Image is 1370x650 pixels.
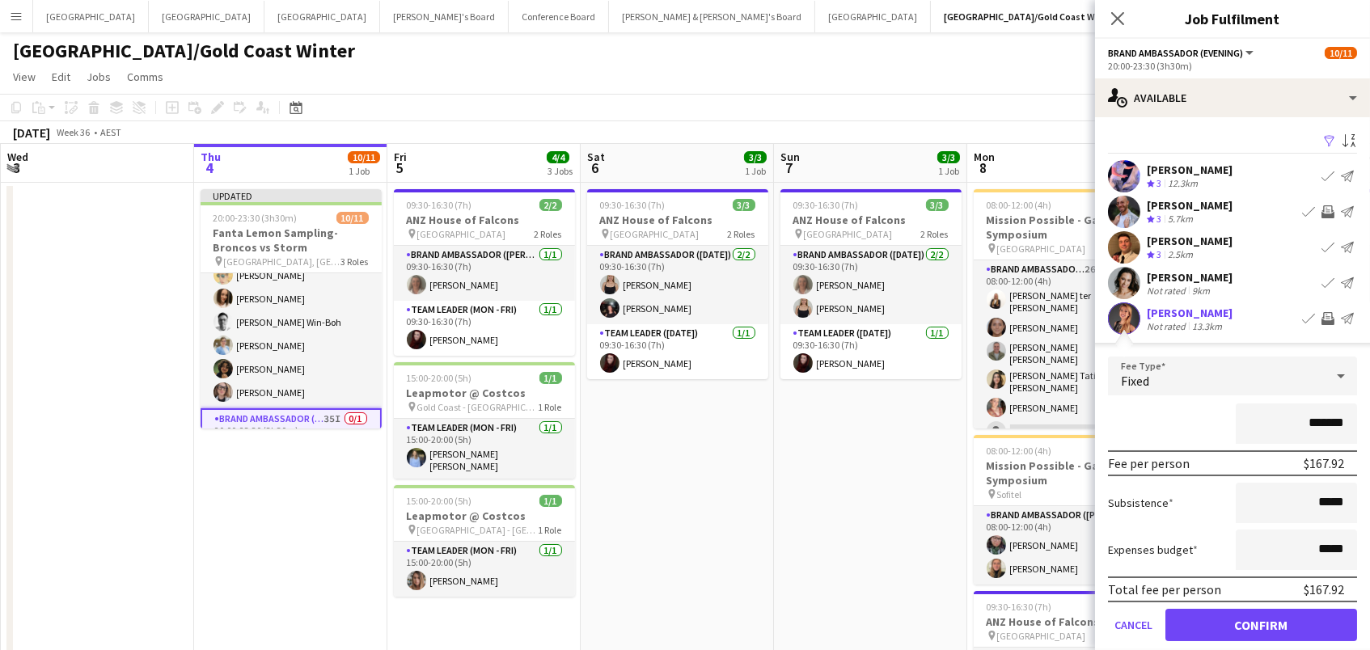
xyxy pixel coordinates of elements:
[780,324,962,379] app-card-role: Team Leader ([DATE])1/109:30-16:30 (7h)[PERSON_NAME]
[937,151,960,163] span: 3/3
[6,66,42,87] a: View
[1156,213,1161,225] span: 3
[80,66,117,87] a: Jobs
[1108,496,1173,510] label: Subsistence
[417,401,539,413] span: Gold Coast - [GEOGRAPHIC_DATA]
[201,408,382,466] app-card-role: Brand Ambassador (Evening)35I0/120:00-23:30 (3h30m)
[971,158,995,177] span: 8
[1108,60,1357,72] div: 20:00-23:30 (3h30m)
[974,260,1155,447] app-card-role: Brand Ambassador ([PERSON_NAME])26I5A5/608:00-12:00 (4h)[PERSON_NAME] ter [PERSON_NAME][PERSON_NA...
[987,601,1052,613] span: 09:30-16:30 (7h)
[1189,285,1213,297] div: 9km
[1304,455,1344,471] div: $167.92
[1121,373,1149,389] span: Fixed
[780,213,962,227] h3: ANZ House of Falcons
[394,150,407,164] span: Fri
[53,126,94,138] span: Week 36
[13,70,36,84] span: View
[780,189,962,379] app-job-card: 09:30-16:30 (7h)3/3ANZ House of Falcons [GEOGRAPHIC_DATA]2 RolesBrand Ambassador ([DATE])2/209:30...
[1108,609,1159,641] button: Cancel
[539,495,562,507] span: 1/1
[394,542,575,597] app-card-role: Team Leader (Mon - Fri)1/115:00-20:00 (5h)[PERSON_NAME]
[744,151,767,163] span: 3/3
[539,524,562,536] span: 1 Role
[394,386,575,400] h3: Leapmotor @ Costcos
[1108,47,1256,59] button: Brand Ambassador (Evening)
[87,70,111,84] span: Jobs
[417,228,506,240] span: [GEOGRAPHIC_DATA]
[987,445,1052,457] span: 08:00-12:00 (4h)
[1147,306,1233,320] div: [PERSON_NAME]
[728,228,755,240] span: 2 Roles
[52,70,70,84] span: Edit
[793,199,859,211] span: 09:30-16:30 (7h)
[13,125,50,141] div: [DATE]
[1165,177,1201,191] div: 12.3km
[539,199,562,211] span: 2/2
[224,255,341,268] span: [GEOGRAPHIC_DATA], [GEOGRAPHIC_DATA]
[121,66,170,87] a: Comms
[394,246,575,301] app-card-role: Brand Ambassador ([PERSON_NAME])1/109:30-16:30 (7h)[PERSON_NAME]
[609,1,815,32] button: [PERSON_NAME] & [PERSON_NAME]'s Board
[1147,162,1233,177] div: [PERSON_NAME]
[815,1,931,32] button: [GEOGRAPHIC_DATA]
[926,199,949,211] span: 3/3
[349,165,379,177] div: 1 Job
[201,189,382,428] app-job-card: Updated20:00-23:30 (3h30m)10/11Fanta Lemon Sampling-Broncos vs Storm [GEOGRAPHIC_DATA], [GEOGRAPH...
[780,246,962,324] app-card-role: Brand Ambassador ([DATE])2/209:30-16:30 (7h)[PERSON_NAME][PERSON_NAME]
[201,189,382,202] div: Updated
[745,165,766,177] div: 1 Job
[997,243,1086,255] span: [GEOGRAPHIC_DATA]
[394,189,575,356] app-job-card: 09:30-16:30 (7h)2/2ANZ House of Falcons [GEOGRAPHIC_DATA]2 RolesBrand Ambassador ([PERSON_NAME])1...
[1147,270,1233,285] div: [PERSON_NAME]
[931,1,1131,32] button: [GEOGRAPHIC_DATA]/Gold Coast Winter
[5,158,28,177] span: 3
[548,165,573,177] div: 3 Jobs
[974,213,1155,242] h3: Mission Possible - Gartner Symposium
[1189,320,1225,332] div: 13.3km
[974,150,995,164] span: Mon
[535,228,562,240] span: 2 Roles
[407,495,472,507] span: 15:00-20:00 (5h)
[1165,248,1196,262] div: 2.5km
[1165,609,1357,641] button: Confirm
[1147,198,1233,213] div: [PERSON_NAME]
[394,485,575,597] app-job-card: 15:00-20:00 (5h)1/1Leapmotor @ Costcos [GEOGRAPHIC_DATA] - [GEOGRAPHIC_DATA]1 RoleTeam Leader (Mo...
[1108,542,1198,557] label: Expenses budget
[201,150,221,164] span: Thu
[997,488,1022,500] span: Sofitel
[974,435,1155,585] div: 08:00-12:00 (4h)2/2Mission Possible - Gartner Symposium Sofitel1 RoleBrand Ambassador ([PERSON_NA...
[1304,581,1344,597] div: $167.92
[407,199,472,211] span: 09:30-16:30 (7h)
[974,614,1155,629] h3: ANZ House of Falcons
[987,199,1052,211] span: 08:00-12:00 (4h)
[45,66,77,87] a: Edit
[600,199,666,211] span: 09:30-16:30 (7h)
[1147,285,1189,297] div: Not rated
[1165,213,1196,226] div: 5.7km
[348,151,380,163] span: 10/11
[394,213,575,227] h3: ANZ House of Falcons
[974,189,1155,428] app-job-card: 08:00-12:00 (4h)6/7Mission Possible - Gartner Symposium [GEOGRAPHIC_DATA]2 RolesBrand Ambassador ...
[100,126,121,138] div: AEST
[804,228,893,240] span: [GEOGRAPHIC_DATA]
[611,228,700,240] span: [GEOGRAPHIC_DATA]
[587,213,768,227] h3: ANZ House of Falcons
[587,189,768,379] app-job-card: 09:30-16:30 (7h)3/3ANZ House of Falcons [GEOGRAPHIC_DATA]2 RolesBrand Ambassador ([DATE])2/209:30...
[921,228,949,240] span: 2 Roles
[974,506,1155,585] app-card-role: Brand Ambassador ([PERSON_NAME])2/208:00-12:00 (4h)[PERSON_NAME][PERSON_NAME]
[585,158,605,177] span: 6
[407,372,472,384] span: 15:00-20:00 (5h)
[198,158,221,177] span: 4
[336,212,369,224] span: 10/11
[1147,320,1189,332] div: Not rated
[1108,47,1243,59] span: Brand Ambassador (Evening)
[1147,234,1233,248] div: [PERSON_NAME]
[341,255,369,268] span: 3 Roles
[380,1,509,32] button: [PERSON_NAME]'s Board
[509,1,609,32] button: Conference Board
